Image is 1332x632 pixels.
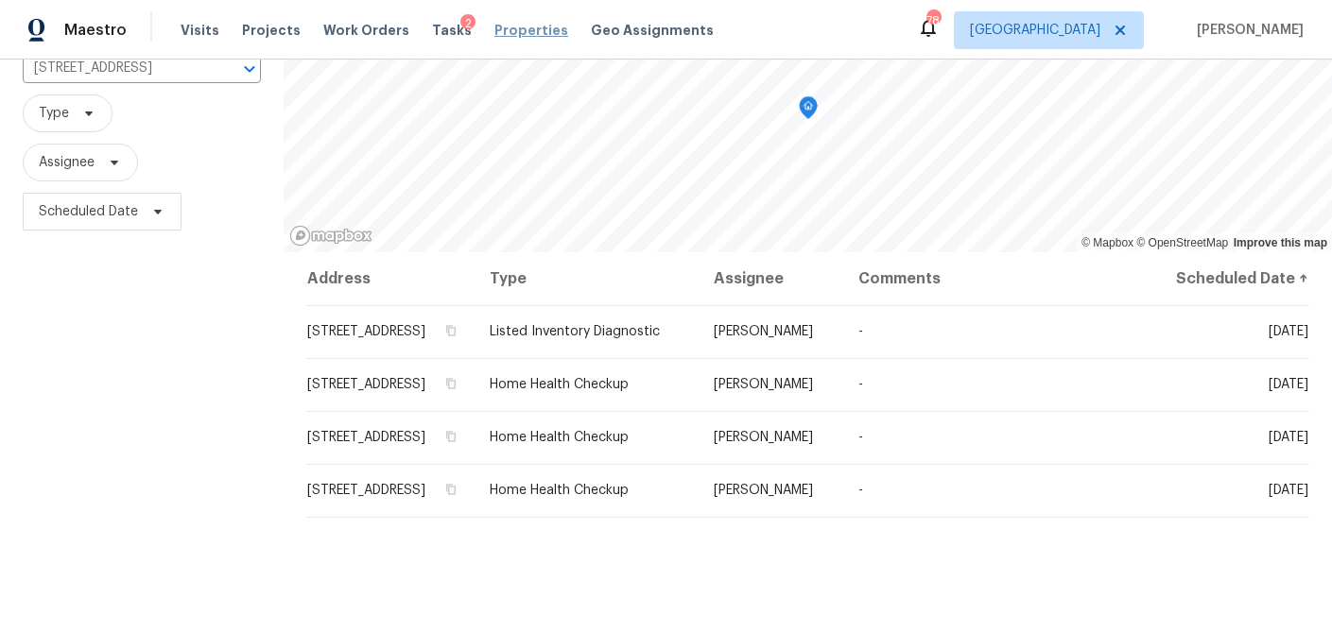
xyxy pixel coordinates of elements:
[714,378,813,391] span: [PERSON_NAME]
[1081,236,1133,249] a: Mapbox
[181,21,219,40] span: Visits
[323,21,409,40] span: Work Orders
[858,484,863,497] span: -
[442,375,459,392] button: Copy Address
[442,322,459,339] button: Copy Address
[475,252,698,305] th: Type
[289,225,372,247] a: Mapbox homepage
[714,484,813,497] span: [PERSON_NAME]
[970,21,1100,40] span: [GEOGRAPHIC_DATA]
[39,153,95,172] span: Assignee
[858,325,863,338] span: -
[307,325,425,338] span: [STREET_ADDRESS]
[490,484,629,497] span: Home Health Checkup
[714,431,813,444] span: [PERSON_NAME]
[1234,236,1327,249] a: Improve this map
[242,21,301,40] span: Projects
[23,54,208,83] input: Search for an address...
[307,484,425,497] span: [STREET_ADDRESS]
[858,378,863,391] span: -
[1189,21,1304,40] span: [PERSON_NAME]
[858,431,863,444] span: -
[699,252,843,305] th: Assignee
[39,202,138,221] span: Scheduled Date
[442,481,459,498] button: Copy Address
[1269,325,1308,338] span: [DATE]
[64,21,127,40] span: Maestro
[1269,431,1308,444] span: [DATE]
[1136,236,1228,249] a: OpenStreetMap
[236,56,263,82] button: Open
[39,104,69,123] span: Type
[1269,484,1308,497] span: [DATE]
[1144,252,1309,305] th: Scheduled Date ↑
[490,378,629,391] span: Home Health Checkup
[494,21,568,40] span: Properties
[799,96,818,126] div: Map marker
[490,431,629,444] span: Home Health Checkup
[591,21,714,40] span: Geo Assignments
[442,428,459,445] button: Copy Address
[490,325,660,338] span: Listed Inventory Diagnostic
[714,325,813,338] span: [PERSON_NAME]
[307,378,425,391] span: [STREET_ADDRESS]
[843,252,1144,305] th: Comments
[1269,378,1308,391] span: [DATE]
[307,431,425,444] span: [STREET_ADDRESS]
[460,14,476,33] div: 2
[306,252,475,305] th: Address
[926,11,940,30] div: 78
[432,24,472,37] span: Tasks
